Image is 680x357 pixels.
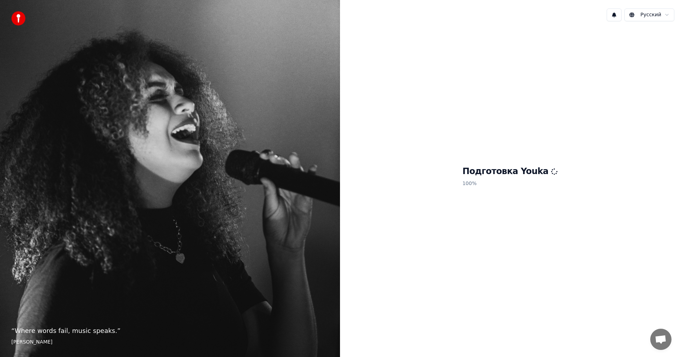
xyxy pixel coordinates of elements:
a: Открытый чат [650,329,671,350]
img: youka [11,11,25,25]
p: 100 % [463,177,558,190]
h1: Подготовка Youka [463,166,558,177]
p: “ Where words fail, music speaks. ” [11,326,329,336]
footer: [PERSON_NAME] [11,339,329,346]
